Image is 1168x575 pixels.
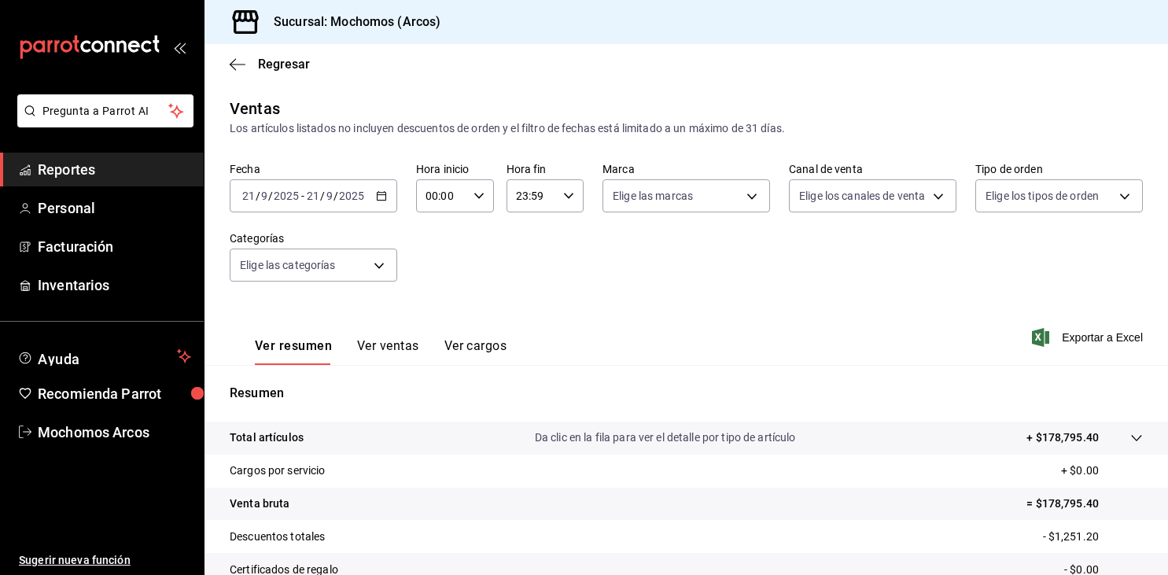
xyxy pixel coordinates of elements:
[1061,463,1143,479] p: + $0.00
[986,188,1099,204] span: Elige los tipos de orden
[602,164,770,175] label: Marca
[260,190,268,202] input: --
[799,188,925,204] span: Elige los canales de venta
[301,190,304,202] span: -
[17,94,193,127] button: Pregunta a Parrot AI
[230,429,304,446] p: Total artículos
[975,164,1143,175] label: Tipo de orden
[1026,429,1099,446] p: + $178,795.40
[42,103,169,120] span: Pregunta a Parrot AI
[38,275,191,296] span: Inventarios
[1035,328,1143,347] button: Exportar a Excel
[261,13,440,31] h3: Sucursal: Mochomos (Arcos)
[258,57,310,72] span: Regresar
[230,529,325,545] p: Descuentos totales
[535,429,796,446] p: Da clic en la fila para ver el detalle por tipo de artículo
[613,188,693,204] span: Elige las marcas
[507,164,584,175] label: Hora fin
[333,190,338,202] span: /
[416,164,494,175] label: Hora inicio
[256,190,260,202] span: /
[38,159,191,180] span: Reportes
[230,233,397,244] label: Categorías
[306,190,320,202] input: --
[230,97,280,120] div: Ventas
[338,190,365,202] input: ----
[173,41,186,53] button: open_drawer_menu
[230,57,310,72] button: Regresar
[255,338,332,365] button: Ver resumen
[240,257,336,273] span: Elige las categorías
[38,422,191,443] span: Mochomos Arcos
[38,383,191,404] span: Recomienda Parrot
[38,197,191,219] span: Personal
[230,463,326,479] p: Cargos por servicio
[230,120,1143,137] div: Los artículos listados no incluyen descuentos de orden y el filtro de fechas está limitado a un m...
[326,190,333,202] input: --
[357,338,419,365] button: Ver ventas
[1043,529,1143,545] p: - $1,251.20
[268,190,273,202] span: /
[273,190,300,202] input: ----
[38,236,191,257] span: Facturación
[230,164,397,175] label: Fecha
[320,190,325,202] span: /
[11,114,193,131] a: Pregunta a Parrot AI
[1026,496,1143,512] p: = $178,795.40
[230,384,1143,403] p: Resumen
[241,190,256,202] input: --
[444,338,507,365] button: Ver cargos
[38,347,171,366] span: Ayuda
[19,552,191,569] span: Sugerir nueva función
[255,338,507,365] div: navigation tabs
[230,496,289,512] p: Venta bruta
[789,164,956,175] label: Canal de venta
